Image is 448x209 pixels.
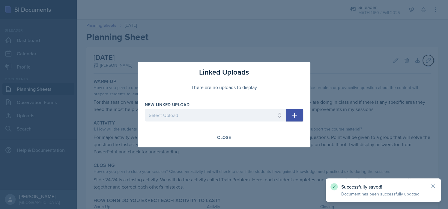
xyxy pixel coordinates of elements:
button: Close [213,132,235,143]
div: There are no uploads to display [145,78,303,97]
label: New Linked Upload [145,102,190,108]
p: Document has been successfully updated [341,191,425,197]
h3: Linked Uploads [199,67,249,78]
div: Close [217,135,231,140]
p: Successfully saved! [341,184,425,190]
